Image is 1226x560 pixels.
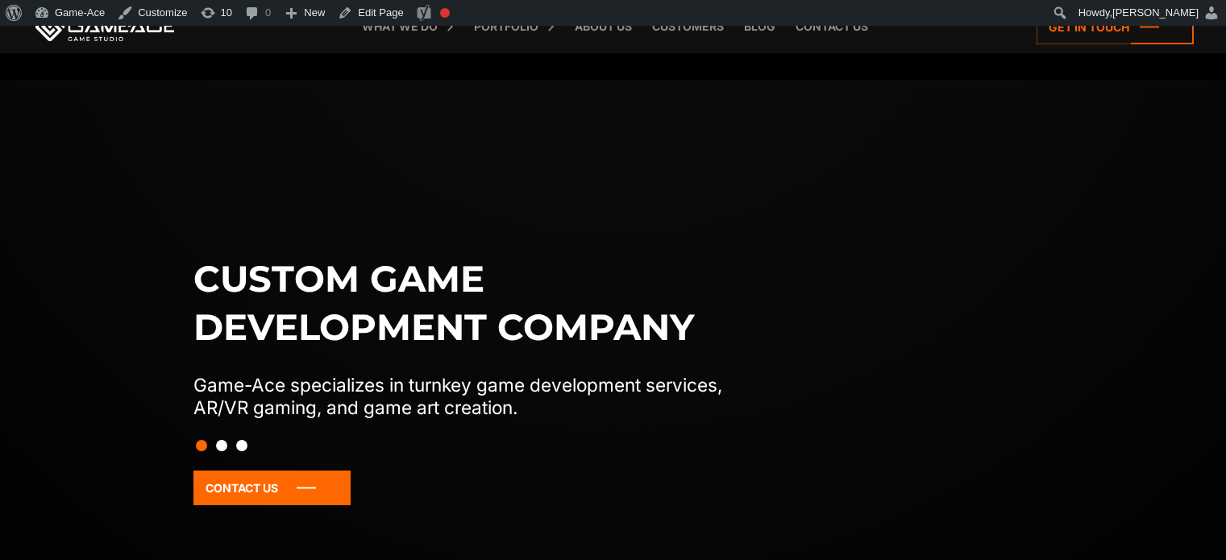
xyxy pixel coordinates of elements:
button: Slide 1 [196,432,207,459]
div: Focus keyphrase not set [440,8,450,18]
a: Contact Us [193,471,351,505]
h1: Custom game development company [193,255,756,351]
p: Game-Ace specializes in turnkey game development services, AR/VR gaming, and game art creation. [193,374,756,419]
button: Slide 3 [236,432,247,459]
span: [PERSON_NAME] [1112,6,1199,19]
button: Slide 2 [216,432,227,459]
a: Get in touch [1037,10,1194,44]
